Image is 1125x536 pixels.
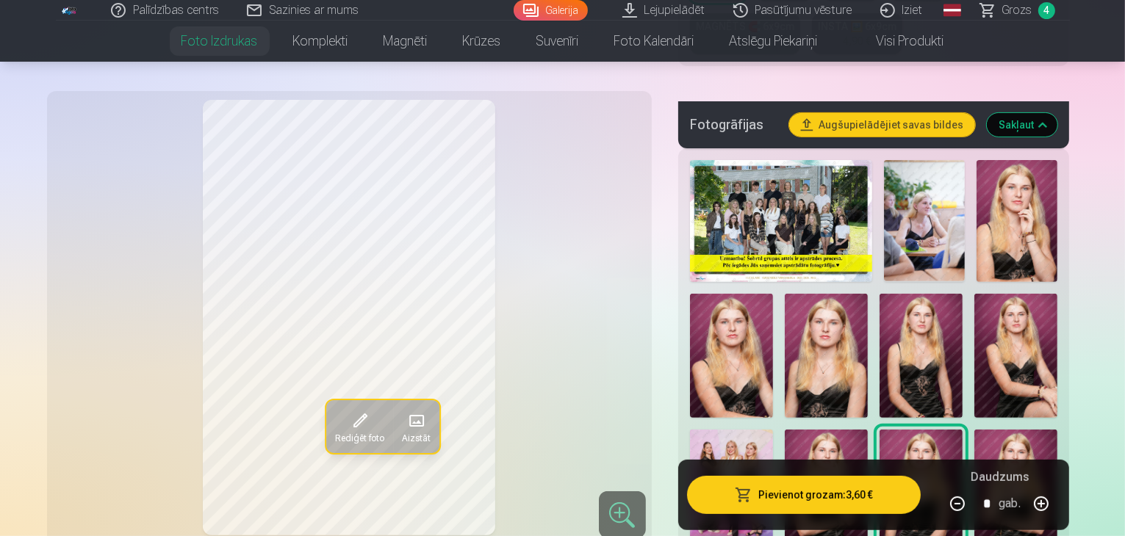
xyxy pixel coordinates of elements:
button: Rediģēt foto [326,400,392,453]
a: Suvenīri [519,21,597,62]
span: Aizstāt [401,432,430,444]
button: Aizstāt [392,400,439,453]
a: Visi produkti [835,21,962,62]
button: Sakļaut [987,113,1057,137]
h5: Daudzums [971,468,1029,486]
span: Grozs [1002,1,1032,19]
a: Magnēti [366,21,445,62]
a: Atslēgu piekariņi [712,21,835,62]
a: Krūzes [445,21,519,62]
span: 4 [1038,2,1055,19]
h5: Fotogrāfijas [690,115,778,135]
button: Augšupielādējiet savas bildes [789,113,975,137]
a: Komplekti [276,21,366,62]
span: Rediģēt foto [334,432,384,444]
img: /fa1 [62,6,78,15]
button: Pievienot grozam:3,60 € [687,476,921,514]
a: Foto kalendāri [597,21,712,62]
a: Foto izdrukas [164,21,276,62]
div: gab. [999,486,1021,521]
